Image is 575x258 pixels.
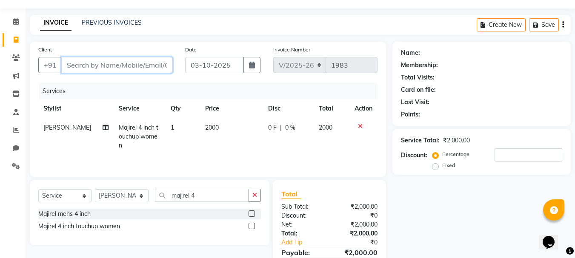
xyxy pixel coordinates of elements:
[314,99,350,118] th: Total
[401,48,420,57] div: Name:
[281,190,301,198] span: Total
[401,151,427,160] div: Discount:
[200,99,263,118] th: Price
[349,99,378,118] th: Action
[275,202,329,211] div: Sub Total:
[275,229,329,238] div: Total:
[171,124,174,131] span: 1
[401,136,440,145] div: Service Total:
[401,61,438,70] div: Membership:
[529,18,559,31] button: Save
[319,124,332,131] span: 2000
[166,99,200,118] th: Qty
[401,85,436,94] div: Card on file:
[40,15,72,31] a: INVOICE
[38,210,91,218] div: Majirel mens 4 inch
[329,220,384,229] div: ₹2,000.00
[205,124,219,131] span: 2000
[38,57,62,73] button: +91
[285,123,295,132] span: 0 %
[442,150,469,158] label: Percentage
[401,98,429,107] div: Last Visit:
[443,136,470,145] div: ₹2,000.00
[38,99,114,118] th: Stylist
[38,222,120,231] div: Majirel 4 inch touchup women
[61,57,172,73] input: Search by Name/Mobile/Email/Code
[119,124,158,149] span: Majirel 4 inch touchup women
[539,224,566,249] iframe: chat widget
[185,46,197,54] label: Date
[155,189,249,202] input: Search or Scan
[329,229,384,238] div: ₹2,000.00
[275,220,329,229] div: Net:
[401,73,435,82] div: Total Visits:
[273,46,310,54] label: Invoice Number
[477,18,526,31] button: Create New
[263,99,314,118] th: Disc
[114,99,166,118] th: Service
[275,238,338,247] a: Add Tip
[275,211,329,220] div: Discount:
[442,162,455,169] label: Fixed
[268,123,277,132] span: 0 F
[401,110,420,119] div: Points:
[38,46,52,54] label: Client
[329,202,384,211] div: ₹2,000.00
[339,238,384,247] div: ₹0
[329,247,384,258] div: ₹2,000.00
[275,247,329,258] div: Payable:
[280,123,282,132] span: |
[82,19,142,26] a: PREVIOUS INVOICES
[43,124,91,131] span: [PERSON_NAME]
[329,211,384,220] div: ₹0
[39,83,384,99] div: Services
